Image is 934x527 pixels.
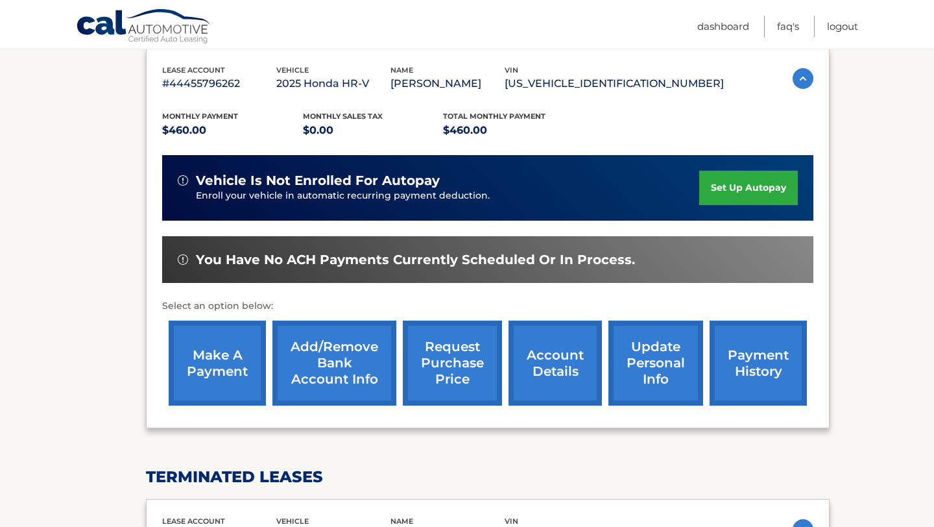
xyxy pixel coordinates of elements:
p: [US_VEHICLE_IDENTIFICATION_NUMBER] [505,75,724,93]
a: update personal info [608,321,703,406]
p: [PERSON_NAME] [390,75,505,93]
span: name [390,66,413,75]
span: You have no ACH payments currently scheduled or in process. [196,252,635,268]
a: account details [509,321,602,406]
span: Monthly sales Tax [303,112,383,121]
img: alert-white.svg [178,254,188,265]
h2: terminated leases [146,467,830,487]
a: set up autopay [699,171,798,205]
a: Logout [827,16,858,37]
span: name [390,517,413,526]
span: vehicle [276,517,309,526]
span: Total Monthly Payment [443,112,545,121]
p: $460.00 [443,121,584,140]
span: lease account [162,517,225,526]
a: FAQ's [777,16,799,37]
span: vehicle is not enrolled for autopay [196,173,440,189]
a: make a payment [169,321,266,406]
p: $0.00 [303,121,444,140]
a: payment history [710,321,807,406]
a: request purchase price [403,321,502,406]
img: alert-white.svg [178,175,188,186]
a: Cal Automotive [76,8,212,46]
span: Monthly Payment [162,112,238,121]
p: 2025 Honda HR-V [276,75,390,93]
span: vehicle [276,66,309,75]
p: Enroll your vehicle in automatic recurring payment deduction. [196,189,699,203]
span: vin [505,517,518,526]
a: Dashboard [697,16,749,37]
p: Select an option below: [162,299,813,314]
span: lease account [162,66,225,75]
a: Add/Remove bank account info [272,321,396,406]
span: vin [505,66,518,75]
p: $460.00 [162,121,303,140]
p: #44455796262 [162,75,276,93]
img: accordion-active.svg [793,68,813,89]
